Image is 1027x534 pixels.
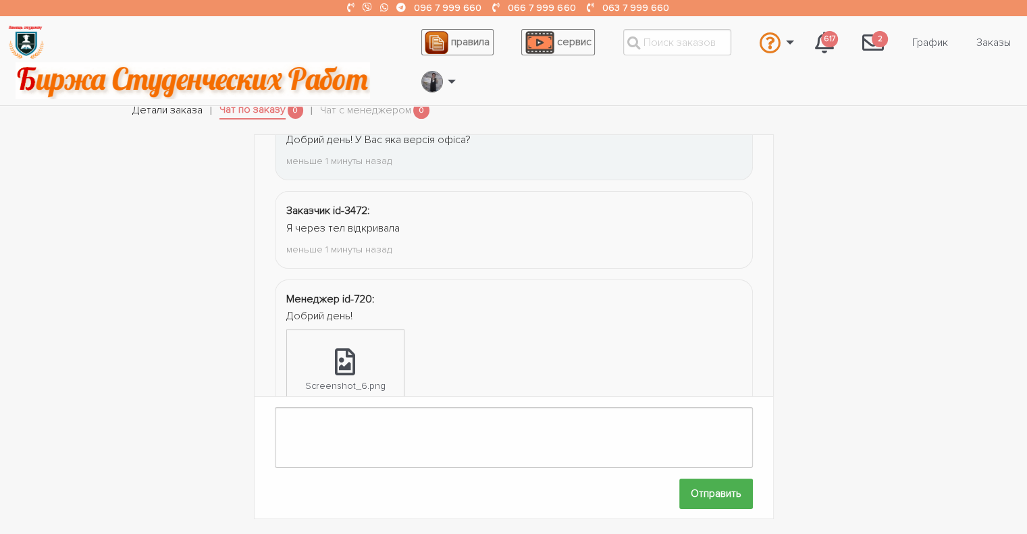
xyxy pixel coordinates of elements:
div: меньше 1 минуты назад [286,153,741,169]
span: 2 [872,31,888,48]
a: 066 7 999 660 [508,2,575,14]
img: logo-135dea9cf721667cc4ddb0c1795e3ba8b7f362e3d0c04e2cc90b931989920324.png [7,24,45,61]
input: Поиск заказов [623,29,731,55]
a: 063 7 999 660 [602,2,668,14]
span: 0 [288,102,304,119]
input: Отправить [679,479,753,509]
span: 617 [821,31,838,48]
a: Чат с менеджером [320,102,411,119]
img: motto-2ce64da2796df845c65ce8f9480b9c9d679903764b3ca6da4b6de107518df0fe.gif [16,62,370,99]
a: 096 7 999 660 [414,2,481,14]
div: меньше 1 минуты назад [286,242,741,257]
a: Чат по заказу [219,101,286,120]
a: Детали заказа [132,102,203,119]
img: 20171208_160937.jpg [422,71,442,92]
strong: Менеджер id-720: [286,292,375,306]
div: Screenshot_6.png [305,378,386,394]
div: [DATE] 13:34 [317,394,373,411]
a: правила [421,29,494,55]
a: сервис [521,29,595,55]
span: правила [451,35,490,49]
a: График [901,30,959,55]
a: 2 [851,24,895,61]
span: сервис [557,35,591,49]
img: play_icon-49f7f135c9dc9a03216cfdbccbe1e3994649169d890fb554cedf0eac35a01ba8.png [525,31,554,54]
img: agreement_icon-feca34a61ba7f3d1581b08bc946b2ec1ccb426f67415f344566775c155b7f62c.png [425,31,448,54]
strong: Заказчик id-3472: [286,204,370,217]
a: Заказы [966,30,1022,55]
div: Я через тел відкривала [286,220,741,238]
div: Добрий день! [286,308,741,325]
a: 617 [804,24,845,61]
span: 0 [413,102,429,119]
div: Добрий день! У Вас яка версія офіса? [286,132,741,149]
a: Screenshot_6.png[DATE] 13:34 [287,330,404,429]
